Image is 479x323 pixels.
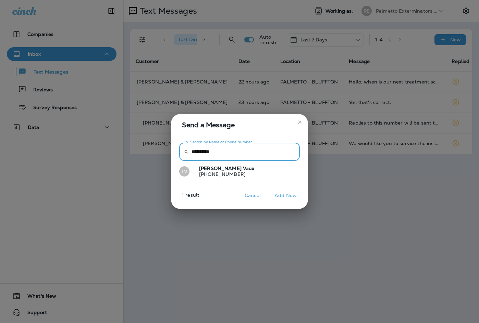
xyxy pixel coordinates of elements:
[184,140,252,145] label: To: Search by Name or Phone Number
[179,166,189,177] div: TV
[240,190,266,201] button: Cancel
[179,164,300,179] button: TV[PERSON_NAME] Vaux[PHONE_NUMBER]
[243,165,255,171] span: Vaux
[194,171,255,177] p: [PHONE_NUMBER]
[294,117,305,128] button: close
[199,165,242,171] span: [PERSON_NAME]
[271,190,300,201] button: Add New
[168,192,199,203] p: 1 result
[182,119,300,130] span: Send a Message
